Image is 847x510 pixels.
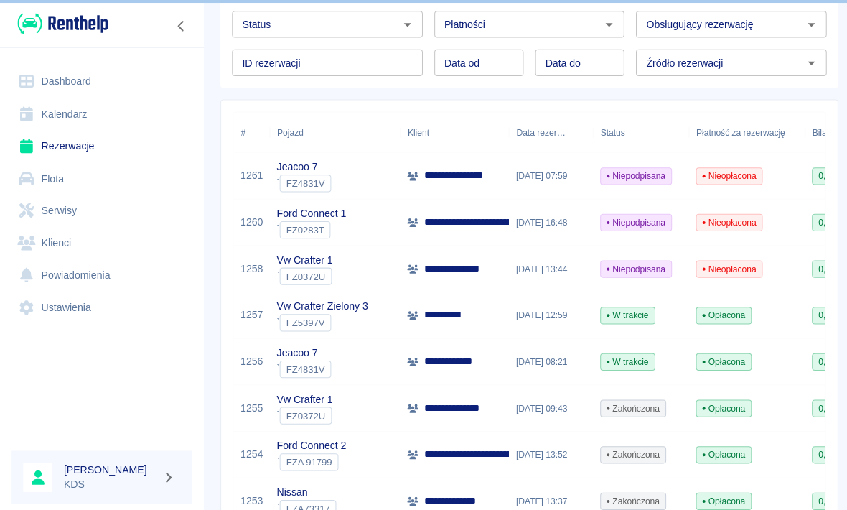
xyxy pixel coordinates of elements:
span: Nieopłacona [690,168,754,181]
span: Opłacona [690,490,744,503]
p: Vw Crafter Zielony 3 [274,296,365,311]
span: FZ4831V [278,177,327,187]
span: Nieopłacona [690,260,754,273]
span: FZA73317 [278,499,332,509]
div: [DATE] 13:44 [504,244,587,289]
span: Opłacona [690,306,744,319]
div: ` [274,173,328,190]
h6: [PERSON_NAME] [63,458,155,472]
span: Zakończona [595,490,659,503]
a: Kalendarz [11,97,190,129]
span: 0,00 zł [805,260,841,273]
div: [DATE] 16:48 [504,198,587,244]
p: Ford Connect 1 [274,204,343,219]
span: Opłacona [690,444,744,457]
div: Klient [396,111,504,152]
p: Jeacoo 7 [274,342,328,357]
a: 1254 [238,442,261,458]
a: Serwisy [11,193,190,225]
button: Otwórz [593,14,613,34]
p: Nissan [274,480,333,495]
div: ` [274,449,343,466]
div: Płatność za rezerwację [689,111,777,152]
a: 1256 [238,351,261,366]
div: # [238,111,243,152]
div: Data rezerwacji [511,111,560,152]
p: Jeacoo 7 [274,158,328,173]
button: Otwórz [793,52,813,73]
div: Klient [403,111,425,152]
span: Niepodpisana [595,168,665,181]
span: Opłacona [690,398,744,411]
div: [DATE] 07:59 [504,152,587,198]
p: Ford Connect 2 [274,434,343,449]
div: ` [274,357,328,374]
a: Renthelp logo [11,11,107,35]
span: 0,00 zł [805,444,841,457]
div: ` [274,403,329,420]
span: 0,00 zł [805,168,841,181]
span: FZ4831V [278,361,327,371]
span: Opłacona [690,352,744,365]
a: Dashboard [11,65,190,97]
input: DD.MM.YYYY [430,49,518,75]
button: Sort [560,121,580,142]
a: 1257 [238,305,261,320]
div: Płatność za rezerwację [682,111,797,152]
img: Renthelp logo [17,11,107,35]
div: ` [274,219,343,236]
div: Status [587,111,682,152]
span: Niepodpisana [595,260,665,273]
a: Flota [11,161,190,193]
a: Ustawienia [11,289,190,321]
p: KDS [63,472,155,487]
a: 1260 [238,213,261,228]
span: Niepodpisana [595,214,665,227]
span: Zakończona [595,398,659,411]
div: ` [274,311,365,328]
div: Pojazd [274,111,300,152]
span: FZA 91799 [278,453,334,463]
a: 1258 [238,259,261,274]
a: 1253 [238,488,261,504]
a: 1261 [238,167,261,182]
span: FZ0372U [278,407,328,417]
button: Otwórz [393,14,413,34]
div: [DATE] 13:52 [504,427,587,473]
p: Vw Crafter 1 [274,250,329,265]
a: Rezerwacje [11,129,190,161]
a: 1255 [238,397,261,412]
button: Zwiń nawigację [169,17,190,35]
div: Data rezerwacji [504,111,587,152]
div: Pojazd [267,111,396,152]
span: 0,00 zł [805,306,841,319]
button: Otwórz [793,14,813,34]
p: Vw Crafter 1 [274,388,329,403]
span: FZ0283T [278,223,327,233]
span: Nieopłacona [690,214,754,227]
div: ` [274,265,329,282]
span: W trakcie [595,306,648,319]
input: DD.MM.YYYY [530,49,618,75]
div: [DATE] 08:21 [504,335,587,381]
div: [DATE] 09:43 [504,381,587,427]
div: Status [594,111,619,152]
a: Powiadomienia [11,256,190,289]
span: FZ0372U [278,269,328,279]
span: 0,00 zł [805,398,841,411]
div: [DATE] 12:59 [504,289,587,335]
span: W trakcie [595,352,648,365]
div: # [231,111,267,152]
span: 0,00 zł [805,214,841,227]
span: FZ5397V [278,315,327,325]
a: Klienci [11,225,190,257]
span: 0,00 zł [805,490,841,503]
span: Zakończona [595,444,659,457]
span: 0,00 zł [805,352,841,365]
